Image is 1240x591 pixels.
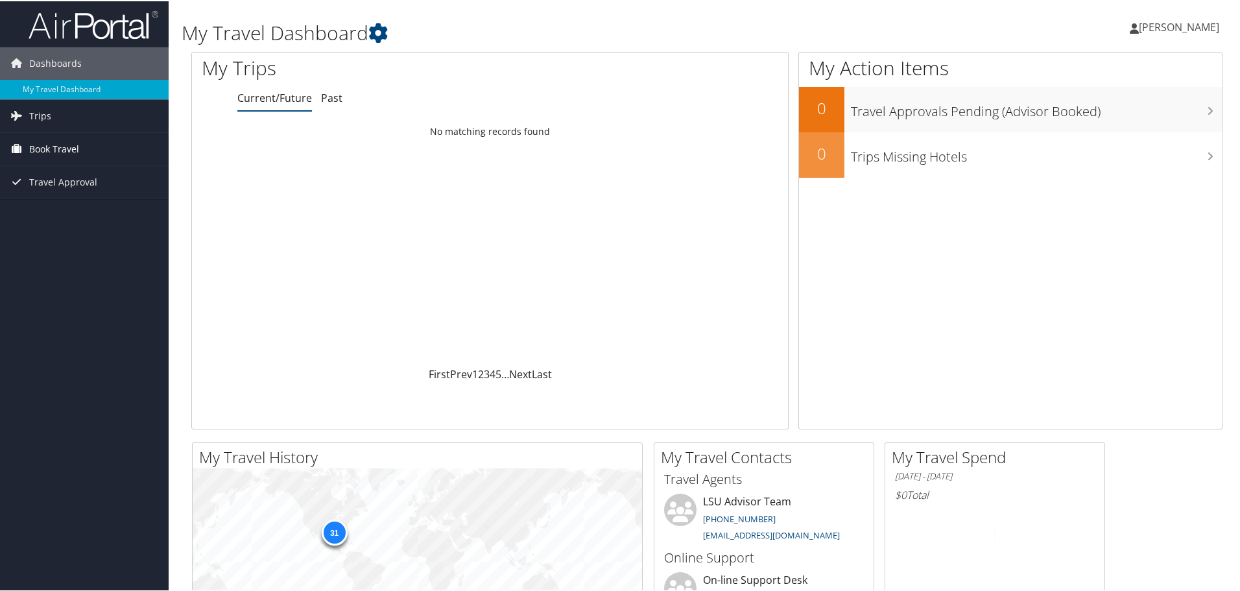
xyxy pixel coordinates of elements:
a: 4 [490,366,495,380]
span: $0 [895,487,907,501]
li: LSU Advisor Team [658,492,870,546]
a: First [429,366,450,380]
h2: My Travel Contacts [661,445,874,467]
h1: My Trips [202,53,530,80]
a: 2 [478,366,484,380]
span: Trips [29,99,51,131]
td: No matching records found [192,119,788,142]
span: … [501,366,509,380]
h6: Total [895,487,1095,501]
h2: My Travel Spend [892,445,1104,467]
a: Current/Future [237,90,312,104]
a: [PERSON_NAME] [1130,6,1232,45]
a: Past [321,90,342,104]
div: 31 [321,518,347,544]
a: 1 [472,366,478,380]
h2: 0 [799,141,844,163]
h2: 0 [799,96,844,118]
span: Book Travel [29,132,79,164]
a: Prev [450,366,472,380]
a: [PHONE_NUMBER] [703,512,776,524]
a: 3 [484,366,490,380]
a: 0Trips Missing Hotels [799,131,1222,176]
h3: Trips Missing Hotels [851,140,1222,165]
h2: My Travel History [199,445,642,467]
h3: Online Support [664,548,864,566]
h6: [DATE] - [DATE] [895,469,1095,481]
a: 5 [495,366,501,380]
a: Next [509,366,532,380]
span: Travel Approval [29,165,97,197]
h1: My Travel Dashboard [182,18,882,45]
span: Dashboards [29,46,82,78]
img: airportal-logo.png [29,8,158,39]
h1: My Action Items [799,53,1222,80]
a: [EMAIL_ADDRESS][DOMAIN_NAME] [703,528,840,540]
h3: Travel Approvals Pending (Advisor Booked) [851,95,1222,119]
a: 0Travel Approvals Pending (Advisor Booked) [799,86,1222,131]
a: Last [532,366,552,380]
span: [PERSON_NAME] [1139,19,1219,33]
h3: Travel Agents [664,469,864,487]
